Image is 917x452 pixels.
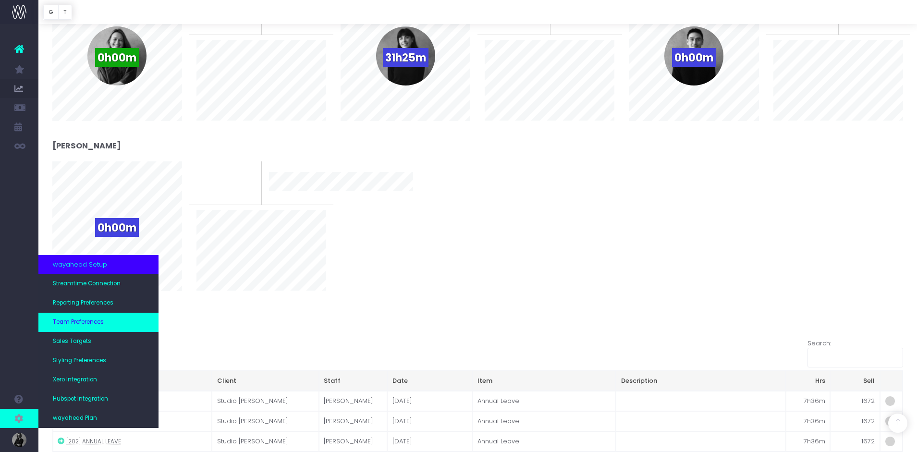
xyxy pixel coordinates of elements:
div: Item [477,376,611,386]
input: Search: [807,348,904,367]
span: Xero Integration [53,376,97,384]
strong: [PERSON_NAME] [52,140,121,151]
abbr: [202] Annual Leave [66,438,121,445]
td: Studio [PERSON_NAME] [212,391,319,411]
td: [PERSON_NAME] [319,391,387,411]
span: Hubspot Integration [53,395,108,403]
td: [DATE] [387,431,472,452]
span: Streamtime Connection [53,280,121,288]
span: wayahead Setup [53,260,107,269]
a: Xero Integration [38,370,159,390]
td: 7h36m [786,411,830,431]
td: Studio [PERSON_NAME] [212,411,319,431]
a: Hubspot Integration [38,390,159,409]
div: Vertical button group [43,5,72,20]
span: 10 week trend [558,24,601,33]
a: Reporting Preferences [38,293,159,313]
label: Search: [807,339,904,367]
span: 31h25m [383,48,428,67]
td: [PERSON_NAME] [319,411,387,431]
td: Annual Leave [472,411,616,431]
th: Hrs [786,371,830,391]
img: images/default_profile_image.png [12,433,26,447]
td: 1672 [830,411,880,431]
a: Styling Preferences [38,351,159,370]
span: Team Preferences [53,318,104,327]
span: To last week [196,171,236,181]
div: Hrs [791,376,825,386]
span: Styling Preferences [53,356,106,365]
th: Staff [319,371,387,391]
span: 0h00m [95,218,139,237]
div: Staff [324,376,382,386]
th: Item [472,371,616,391]
a: wayahead Plan [38,409,159,428]
span: 10 week trend [846,24,889,33]
th: Date [387,371,472,391]
div: Description [621,376,781,386]
th: Client [212,371,319,391]
div: Client [217,376,314,386]
td: [PERSON_NAME] [319,431,387,452]
th: Description [616,371,786,391]
td: [DATE] [387,391,472,411]
a: Sales Targets [38,332,159,351]
span: 0h00m [95,48,139,67]
div: Sell [835,376,875,386]
button: T [58,5,72,20]
span: 10 week trend [269,24,312,33]
a: Team Preferences [38,313,159,332]
span: Reporting Preferences [53,299,113,307]
td: Studio [PERSON_NAME] [212,431,319,452]
span: 10 week trend [269,194,312,204]
span: Sales Targets [53,337,91,346]
div: Date [392,376,467,386]
span: wayahead Plan [53,414,97,423]
td: Annual Leave [472,431,616,452]
th: Sell [830,371,880,391]
td: [DATE] [387,411,472,431]
td: 1672 [830,391,880,411]
div: 86 records found. [52,325,904,337]
td: 7h36m [786,391,830,411]
td: Annual Leave [472,391,616,411]
td: 7h36m [786,431,830,452]
span: 0% [238,161,254,177]
span: 0h00m [672,48,716,67]
a: Streamtime Connection [38,274,159,293]
td: 1672 [830,431,880,452]
button: G [43,5,59,20]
